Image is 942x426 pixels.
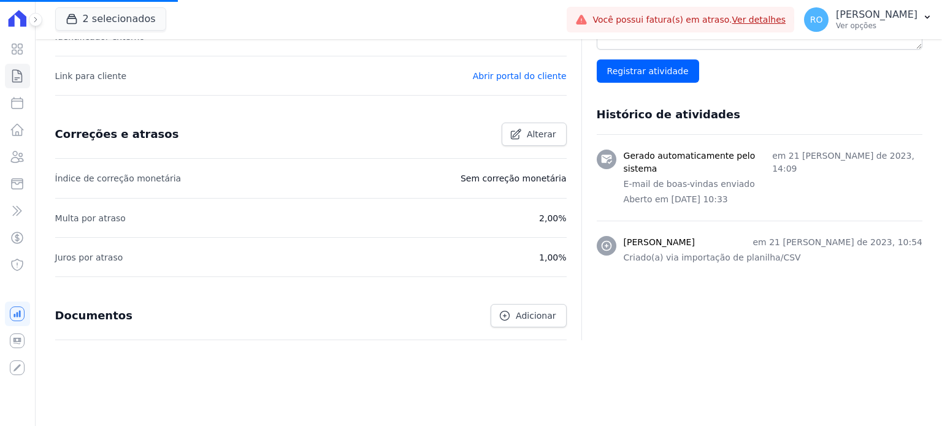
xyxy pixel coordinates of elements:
h3: Documentos [55,308,132,323]
p: 2,00% [539,211,566,226]
h3: Gerado automaticamente pelo sistema [624,150,773,175]
p: Aberto em [DATE] 10:33 [624,193,922,206]
p: em 21 [PERSON_NAME] de 2023, 10:54 [752,236,922,249]
h3: Correções e atrasos [55,127,179,142]
a: Alterar [502,123,567,146]
button: RO [PERSON_NAME] Ver opções [794,2,942,37]
p: Multa por atraso [55,211,126,226]
p: [PERSON_NAME] [836,9,917,21]
p: 1,00% [539,250,566,265]
span: Adicionar [516,310,556,322]
a: Abrir portal do cliente [473,71,567,81]
a: Ver detalhes [732,15,786,25]
p: Sem correção monetária [461,171,567,186]
a: Adicionar [491,304,566,327]
button: 2 selecionados [55,7,166,31]
p: em 21 [PERSON_NAME] de 2023, 14:09 [772,150,922,175]
p: Juros por atraso [55,250,123,265]
input: Registrar atividade [597,59,699,83]
span: Você possui fatura(s) em atraso. [592,13,786,26]
p: Criado(a) via importação de planilha/CSV [624,251,922,264]
h3: Histórico de atividades [597,107,740,122]
p: Link para cliente [55,69,126,83]
h3: [PERSON_NAME] [624,236,695,249]
p: Ver opções [836,21,917,31]
span: Alterar [527,128,556,140]
span: RO [810,15,823,24]
p: Índice de correção monetária [55,171,182,186]
p: E-mail de boas-vindas enviado [624,178,922,191]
